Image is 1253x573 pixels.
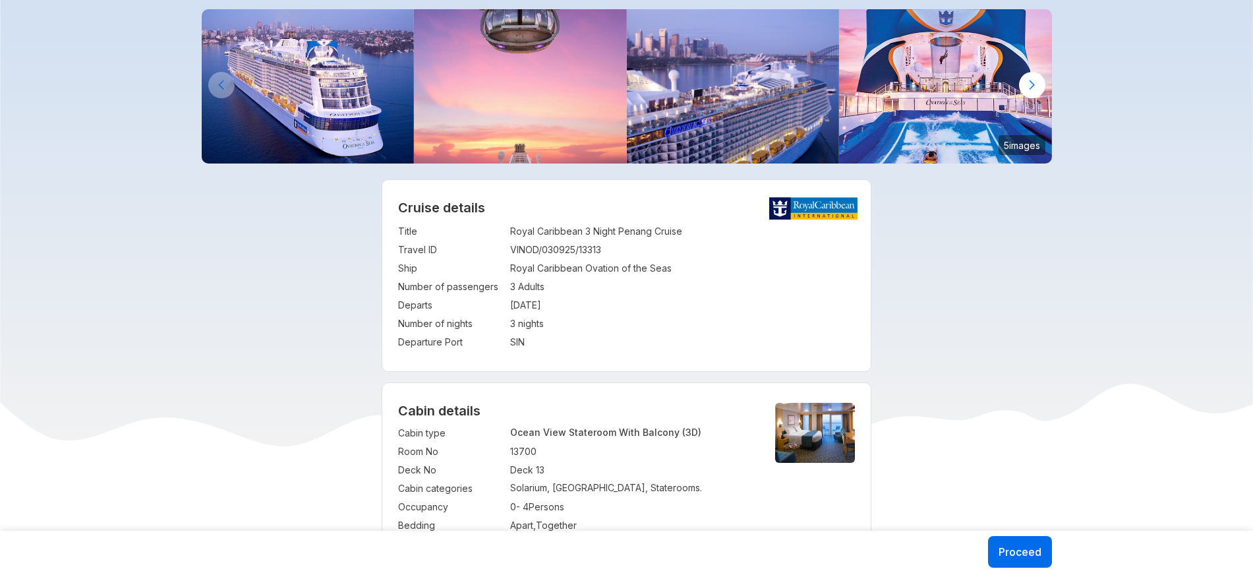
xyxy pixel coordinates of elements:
[398,403,855,419] h4: Cabin details
[510,520,536,531] span: Apart ,
[398,424,504,442] td: Cabin type
[202,9,415,164] img: ovation-exterior-back-aerial-sunset-port-ship.jpg
[504,442,510,461] td: :
[627,9,840,164] img: ovation-of-the-seas-departing-from-sydney.jpg
[510,442,753,461] td: 13700
[510,333,855,351] td: SIN
[398,259,504,278] td: Ship
[988,536,1052,568] button: Proceed
[839,9,1052,164] img: ovation-of-the-seas-flowrider-sunset.jpg
[398,498,504,516] td: Occupancy
[398,315,504,333] td: Number of nights
[510,241,855,259] td: VINOD/030925/13313
[536,520,577,531] span: Together
[398,241,504,259] td: Travel ID
[398,479,504,498] td: Cabin categories
[504,222,510,241] td: :
[504,498,510,516] td: :
[510,315,855,333] td: 3 nights
[398,516,504,535] td: Bedding
[510,482,753,493] p: Solarium, [GEOGRAPHIC_DATA], Staterooms.
[682,427,701,438] span: (3D)
[504,296,510,315] td: :
[398,296,504,315] td: Departs
[504,333,510,351] td: :
[504,278,510,296] td: :
[510,427,753,438] p: Ocean View Stateroom With Balcony
[398,461,504,479] td: Deck No
[504,259,510,278] td: :
[398,333,504,351] td: Departure Port
[504,315,510,333] td: :
[398,278,504,296] td: Number of passengers
[504,516,510,535] td: :
[510,259,855,278] td: Royal Caribbean Ovation of the Seas
[504,424,510,442] td: :
[398,442,504,461] td: Room No
[510,498,753,516] td: 0 - 4 Persons
[510,296,855,315] td: [DATE]
[504,241,510,259] td: :
[510,461,753,479] td: Deck 13
[510,222,855,241] td: Royal Caribbean 3 Night Penang Cruise
[999,135,1045,155] small: 5 images
[414,9,627,164] img: north-star-sunset-ovation-of-the-seas.jpg
[510,278,855,296] td: 3 Adults
[504,479,510,498] td: :
[504,461,510,479] td: :
[398,200,855,216] h2: Cruise details
[398,222,504,241] td: Title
